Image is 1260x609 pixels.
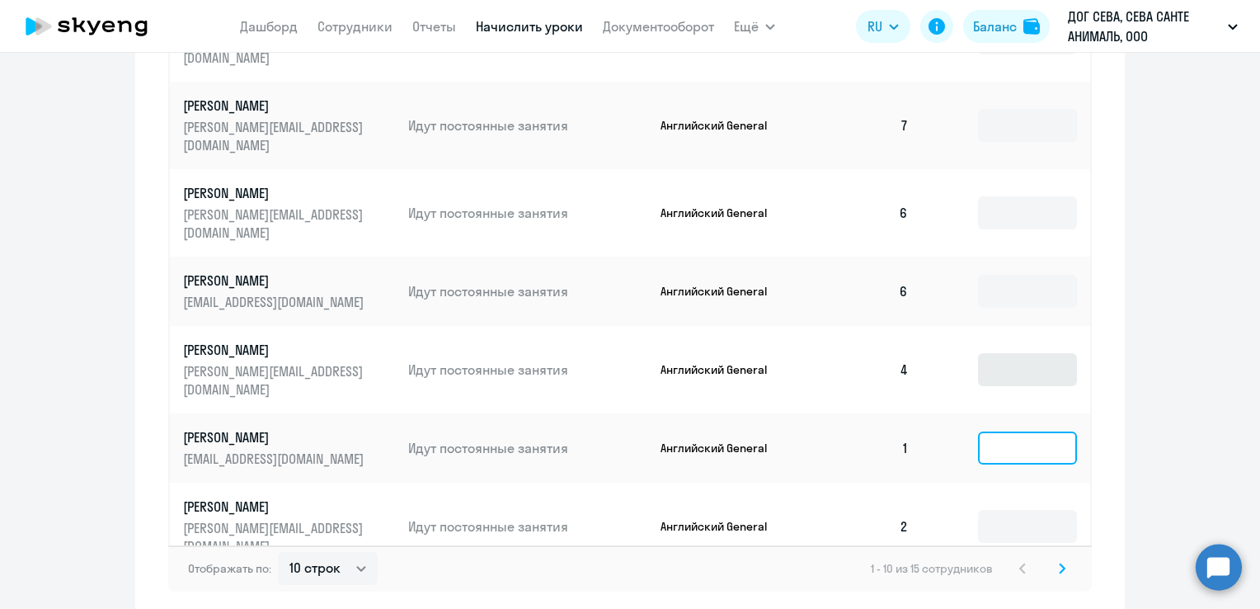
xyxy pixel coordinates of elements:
[806,326,922,413] td: 4
[871,561,993,576] span: 1 - 10 из 15 сотрудников
[183,205,368,242] p: [PERSON_NAME][EMAIL_ADDRESS][DOMAIN_NAME]
[317,18,393,35] a: Сотрудники
[183,271,368,290] p: [PERSON_NAME]
[661,118,784,133] p: Английский General
[183,362,368,399] p: [PERSON_NAME][EMAIL_ADDRESS][DOMAIN_NAME]
[183,519,368,555] p: [PERSON_NAME][EMAIL_ADDRESS][DOMAIN_NAME]
[806,169,922,257] td: 6
[183,341,395,399] a: [PERSON_NAME][PERSON_NAME][EMAIL_ADDRESS][DOMAIN_NAME]
[183,97,368,115] p: [PERSON_NAME]
[183,428,395,468] a: [PERSON_NAME][EMAIL_ADDRESS][DOMAIN_NAME]
[408,116,647,135] p: Идут постоянные занятия
[867,17,882,36] span: RU
[806,257,922,326] td: 6
[183,184,395,242] a: [PERSON_NAME][PERSON_NAME][EMAIL_ADDRESS][DOMAIN_NAME]
[661,205,784,220] p: Английский General
[183,498,395,555] a: [PERSON_NAME][PERSON_NAME][EMAIL_ADDRESS][DOMAIN_NAME]
[806,483,922,570] td: 2
[661,362,784,377] p: Английский General
[183,293,368,311] p: [EMAIL_ADDRESS][DOMAIN_NAME]
[408,204,647,222] p: Идут постоянные занятия
[183,97,395,154] a: [PERSON_NAME][PERSON_NAME][EMAIL_ADDRESS][DOMAIN_NAME]
[661,441,784,456] p: Английский General
[806,82,922,169] td: 7
[734,17,759,36] span: Ещё
[408,439,647,457] p: Идут постоянные занятия
[1060,7,1246,46] button: ДОГ СЕВА, СЕВА САНТЕ АНИМАЛЬ, ООО
[408,361,647,379] p: Идут постоянные занятия
[183,428,368,446] p: [PERSON_NAME]
[963,10,1050,43] button: Балансbalance
[603,18,714,35] a: Документооборот
[188,561,271,576] span: Отображать по:
[408,517,647,536] p: Идут постоянные занятия
[476,18,583,35] a: Начислить уроки
[661,519,784,534] p: Английский General
[734,10,775,43] button: Ещё
[408,282,647,300] p: Идут постоянные занятия
[183,184,368,202] p: [PERSON_NAME]
[183,450,368,468] p: [EMAIL_ADDRESS][DOMAIN_NAME]
[183,271,395,311] a: [PERSON_NAME][EMAIL_ADDRESS][DOMAIN_NAME]
[806,413,922,483] td: 1
[240,18,298,35] a: Дашборд
[183,118,368,154] p: [PERSON_NAME][EMAIL_ADDRESS][DOMAIN_NAME]
[183,498,368,516] p: [PERSON_NAME]
[412,18,456,35] a: Отчеты
[973,17,1017,36] div: Баланс
[856,10,910,43] button: RU
[1068,7,1221,46] p: ДОГ СЕВА, СЕВА САНТЕ АНИМАЛЬ, ООО
[183,341,368,359] p: [PERSON_NAME]
[661,284,784,299] p: Английский General
[1023,18,1040,35] img: balance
